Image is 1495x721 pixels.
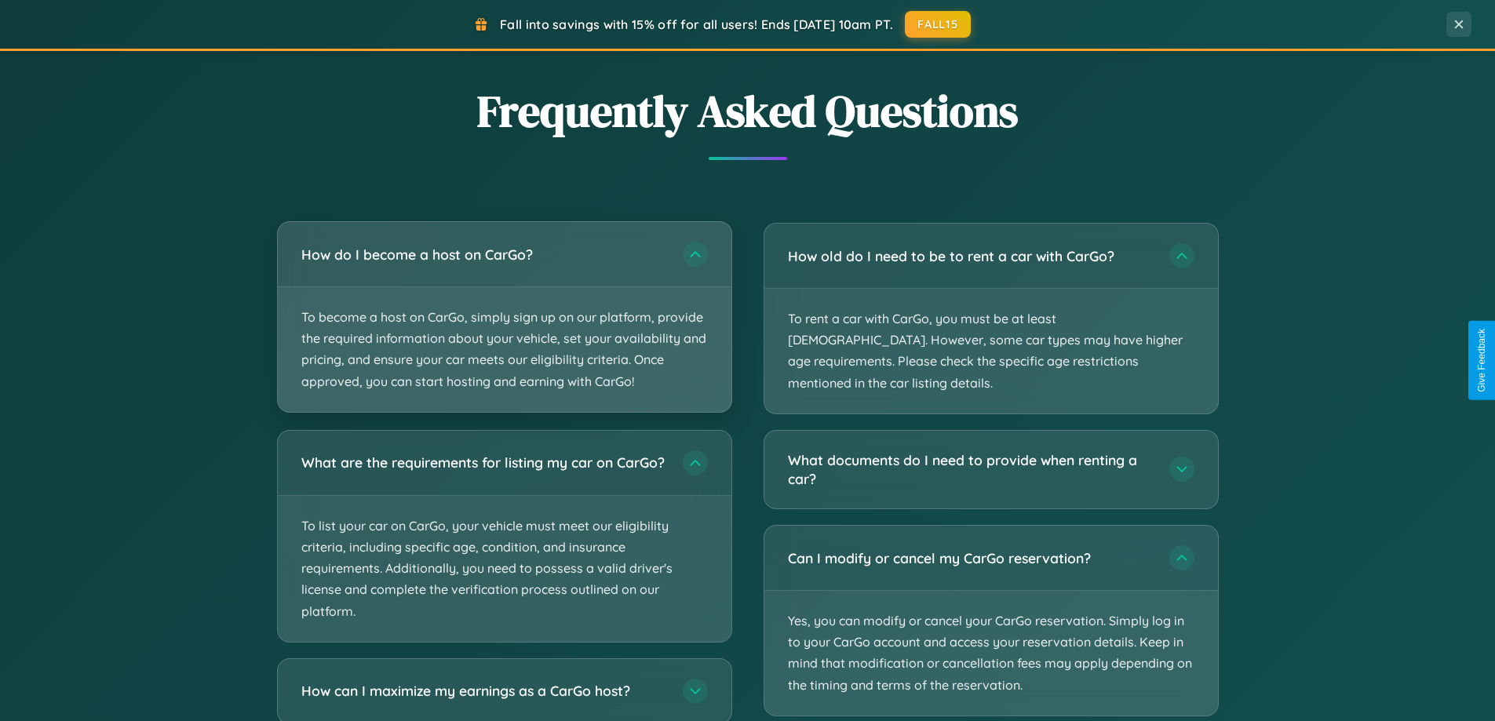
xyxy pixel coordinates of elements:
[277,81,1219,141] h2: Frequently Asked Questions
[764,591,1218,716] p: Yes, you can modify or cancel your CarGo reservation. Simply log in to your CarGo account and acc...
[278,496,731,642] p: To list your car on CarGo, your vehicle must meet our eligibility criteria, including specific ag...
[301,453,667,472] h3: What are the requirements for listing my car on CarGo?
[788,548,1154,568] h3: Can I modify or cancel my CarGo reservation?
[788,450,1154,489] h3: What documents do I need to provide when renting a car?
[278,287,731,412] p: To become a host on CarGo, simply sign up on our platform, provide the required information about...
[1476,329,1487,392] div: Give Feedback
[301,245,667,264] h3: How do I become a host on CarGo?
[764,289,1218,413] p: To rent a car with CarGo, you must be at least [DEMOGRAPHIC_DATA]. However, some car types may ha...
[905,11,971,38] button: FALL15
[301,681,667,701] h3: How can I maximize my earnings as a CarGo host?
[500,16,893,32] span: Fall into savings with 15% off for all users! Ends [DATE] 10am PT.
[788,246,1154,266] h3: How old do I need to be to rent a car with CarGo?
